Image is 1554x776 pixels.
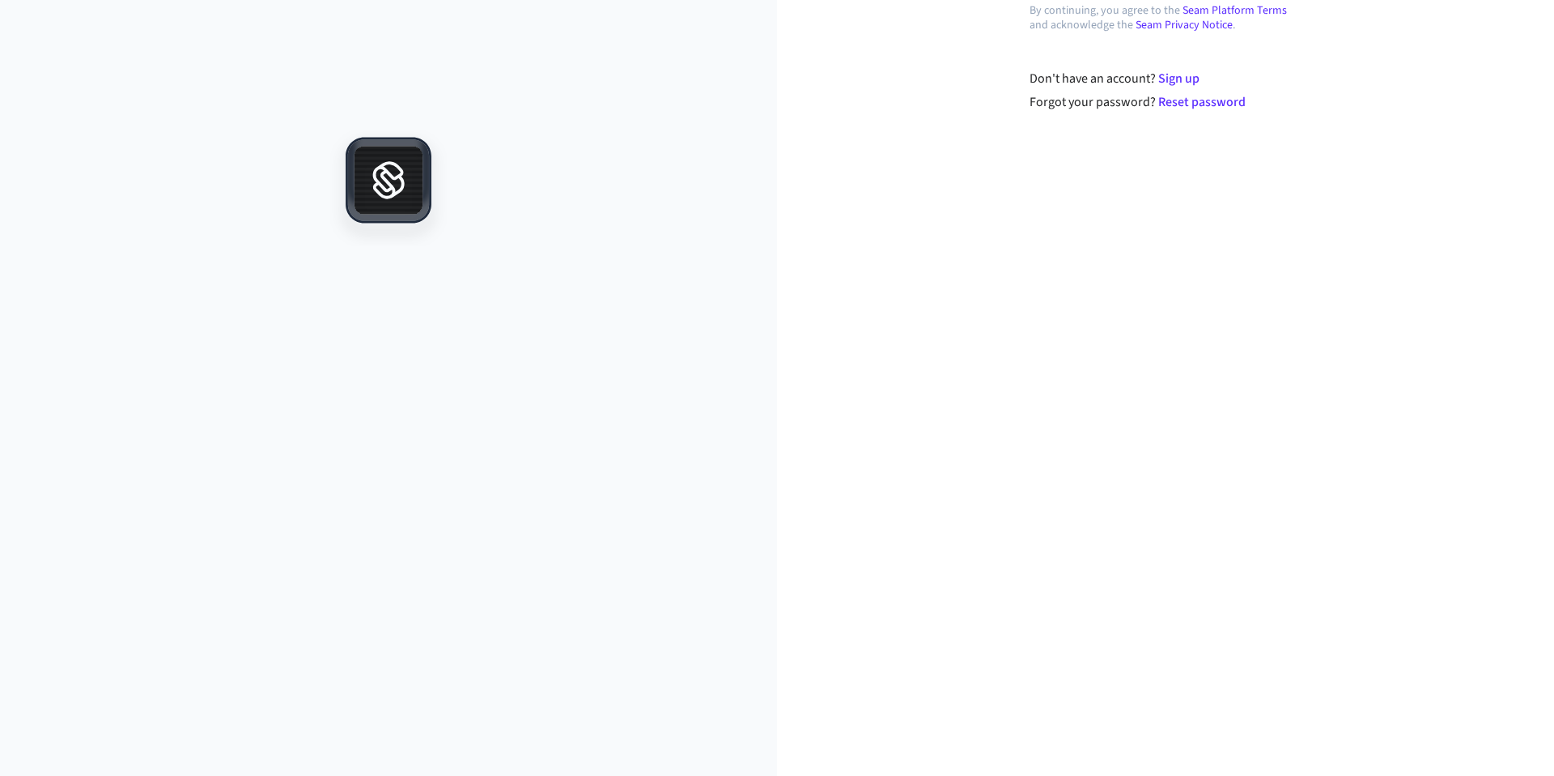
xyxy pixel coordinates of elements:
a: Reset password [1158,93,1246,111]
div: Don't have an account? [1030,69,1302,88]
p: By continuing, you agree to the and acknowledge the . [1030,3,1301,32]
a: Seam Platform Terms [1182,2,1287,19]
a: Sign up [1158,70,1199,87]
a: Seam Privacy Notice [1136,17,1233,33]
div: Forgot your password? [1030,92,1302,112]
